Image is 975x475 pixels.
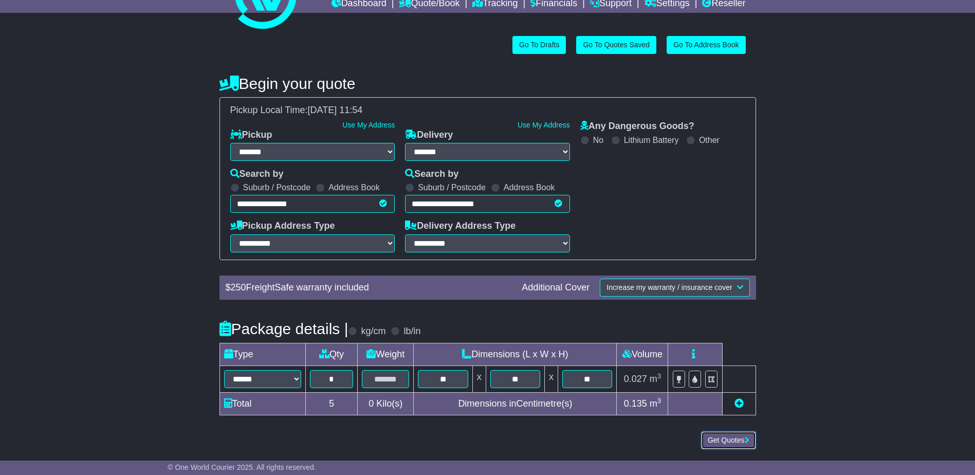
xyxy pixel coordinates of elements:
[545,366,558,392] td: x
[414,392,617,415] td: Dimensions in Centimetre(s)
[358,343,414,366] td: Weight
[512,36,566,54] a: Go To Drafts
[230,221,335,232] label: Pickup Address Type
[361,326,385,337] label: kg/cm
[305,392,358,415] td: 5
[405,169,458,180] label: Search by
[358,392,414,415] td: Kilo(s)
[305,343,358,366] td: Qty
[230,169,284,180] label: Search by
[168,463,316,471] span: © One World Courier 2025. All rights reserved.
[650,374,661,384] span: m
[517,282,595,294] div: Additional Cover
[657,372,661,380] sup: 3
[606,283,732,291] span: Increase my warranty / insurance cover
[734,398,744,409] a: Add new item
[230,130,272,141] label: Pickup
[418,182,486,192] label: Suburb / Postcode
[369,398,374,409] span: 0
[617,343,668,366] td: Volume
[657,397,661,405] sup: 3
[414,343,617,366] td: Dimensions (L x W x H)
[225,105,750,116] div: Pickup Local Time:
[219,392,305,415] td: Total
[405,221,516,232] label: Delivery Address Type
[231,282,246,293] span: 250
[576,36,656,54] a: Go To Quotes Saved
[518,121,570,129] a: Use My Address
[342,121,395,129] a: Use My Address
[472,366,486,392] td: x
[219,343,305,366] td: Type
[405,130,453,141] label: Delivery
[593,135,603,145] label: No
[243,182,311,192] label: Suburb / Postcode
[699,135,720,145] label: Other
[701,431,756,449] button: Get Quotes
[600,279,749,297] button: Increase my warranty / insurance cover
[219,75,756,92] h4: Begin your quote
[624,135,679,145] label: Lithium Battery
[504,182,555,192] label: Address Book
[219,320,348,337] h4: Package details |
[624,374,647,384] span: 0.027
[580,121,694,132] label: Any Dangerous Goods?
[624,398,647,409] span: 0.135
[667,36,745,54] a: Go To Address Book
[308,105,363,115] span: [DATE] 11:54
[650,398,661,409] span: m
[328,182,380,192] label: Address Book
[403,326,420,337] label: lb/in
[220,282,517,294] div: $ FreightSafe warranty included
